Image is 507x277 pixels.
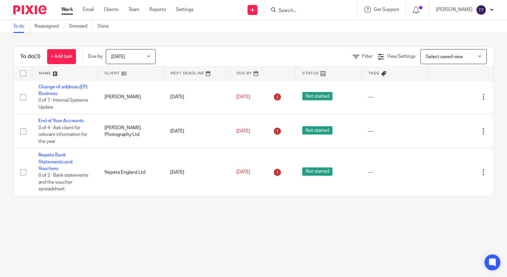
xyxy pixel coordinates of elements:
[278,8,337,14] input: Search
[164,148,230,196] td: [DATE]
[362,54,373,59] span: Filter
[61,6,73,13] a: Work
[426,54,463,59] span: Select saved view
[164,114,230,148] td: [DATE]
[111,54,125,59] span: [DATE]
[374,7,399,12] span: Get Support
[47,49,76,64] a: + Add task
[20,53,40,60] h1: To do
[236,95,250,99] span: [DATE]
[302,92,332,100] span: Not started
[69,20,93,33] a: Snoozed
[387,54,415,59] span: View Settings
[38,98,88,110] span: 0 of 7 · Internal Systems Update
[368,71,380,75] span: Tags
[88,53,103,60] p: Due by
[368,128,421,135] div: ---
[368,169,421,176] div: ---
[98,148,164,196] td: Nepeta England Ltd
[98,114,164,148] td: [PERSON_NAME] Photography Ltd
[38,85,88,96] a: Change of address (EP) Business
[436,6,472,13] p: [PERSON_NAME]
[34,54,40,59] span: (3)
[98,80,164,114] td: [PERSON_NAME]
[38,173,88,192] span: 0 of 2 · Bank statements and the voucher spreadsheet
[176,6,193,13] a: Settings
[302,126,332,135] span: Not started
[13,20,30,33] a: To do
[38,119,84,123] a: End of Year Accounts
[164,80,230,114] td: [DATE]
[302,167,332,176] span: Not started
[38,126,87,144] span: 0 of 4 · Ask client for relevant information for the year
[236,129,250,134] span: [DATE]
[38,153,72,171] a: Nepeta Bank Statements and Vouchers
[35,20,64,33] a: Reassigned
[98,20,114,33] a: Done
[104,6,118,13] a: Clients
[128,6,139,13] a: Team
[236,170,250,174] span: [DATE]
[476,5,486,15] img: svg%3E
[368,94,421,100] div: ---
[149,6,166,13] a: Reports
[13,5,46,14] img: Pixie
[83,6,94,13] a: Email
